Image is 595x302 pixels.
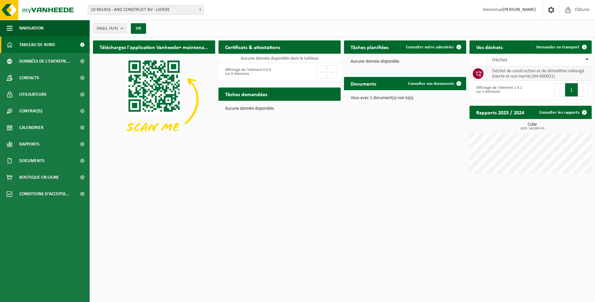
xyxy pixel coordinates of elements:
[225,106,334,111] p: Aucune donnée disponible.
[401,40,466,54] a: Consulter votre calendrier
[19,136,40,152] span: Rapports
[19,70,39,86] span: Contacts
[218,54,341,63] td: Aucune donnée disponible dans le tableau
[19,86,46,103] span: Utilisateurs
[222,65,276,79] div: Affichage de l'élément 0 à 0 sur 0 éléments
[554,83,565,96] button: Previous
[473,83,527,97] div: Affichage de l'élément 1 à 1 sur 1 éléments
[19,169,59,186] span: Boutique en ligne
[327,65,337,79] button: Next
[565,83,578,96] button: 1
[403,77,466,90] a: Consulter vos documents
[88,5,204,15] span: 10-961453 - AND CONSTRUCT BV - LIERDE
[503,7,536,12] strong: [PERSON_NAME]
[578,83,588,96] button: Next
[131,23,146,34] button: OK
[408,82,454,86] span: Consulter vos documents
[531,40,591,54] a: Demander un transport
[469,40,509,53] h2: Vos déchets
[93,54,215,145] img: Download de VHEPlus App
[97,24,118,33] span: Site(s)
[473,122,592,130] h3: Cube
[351,96,460,100] p: Vous avez 1 document(s) non lu(s).
[469,106,531,119] h2: Rapports 2025 / 2024
[534,106,591,119] a: Consulter les rapports
[316,65,327,79] button: Previous
[19,36,55,53] span: Tableau de bord
[109,26,118,30] count: (4/4)
[19,186,69,202] span: Conditions d'accepta...
[218,40,287,53] h2: Certificats & attestations
[344,40,395,53] h2: Tâches planifiées
[19,20,43,36] span: Navigation
[406,45,454,49] span: Consulter votre calendrier
[19,152,44,169] span: Documents
[19,119,43,136] span: Calendrier
[492,57,507,63] span: Déchet
[88,5,204,15] span: 10-961453 - AND CONSTRUCT BV - LIERDE
[218,88,274,100] h2: Tâches demandées
[19,103,42,119] span: Contrat(s)
[93,40,215,53] h2: Téléchargez l'application Vanheede+ maintenant!
[487,66,592,81] td: déchet de construction et de démolition mélangé (inerte et non inerte) (04-000031)
[536,45,579,49] span: Demander un transport
[93,23,127,33] button: Site(s)(4/4)
[473,127,592,130] span: 2025: 140,000 m3
[351,59,460,64] p: Aucune donnée disponible.
[344,77,383,90] h2: Documents
[19,53,70,70] span: Données de l'entrepr...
